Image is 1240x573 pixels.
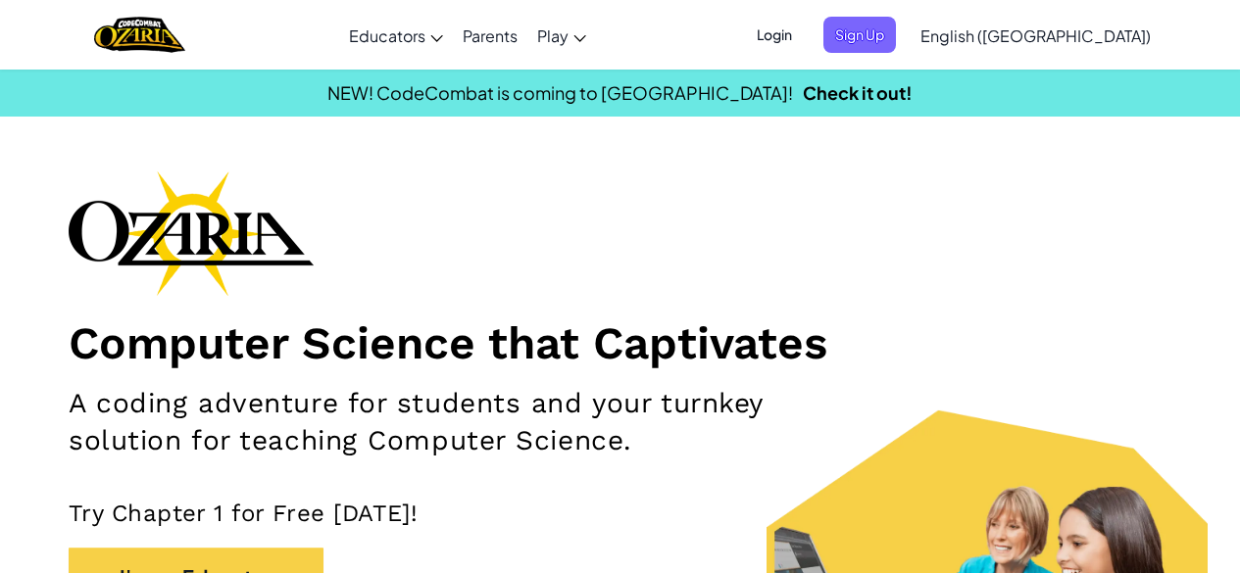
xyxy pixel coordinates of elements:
[69,315,1171,370] h1: Computer Science that Captivates
[69,499,1171,528] p: Try Chapter 1 for Free [DATE]!
[453,9,527,62] a: Parents
[94,15,185,55] img: Home
[823,17,896,53] button: Sign Up
[94,15,185,55] a: Ozaria by CodeCombat logo
[537,25,569,46] span: Play
[69,170,314,296] img: Ozaria branding logo
[327,81,793,104] span: NEW! CodeCombat is coming to [GEOGRAPHIC_DATA]!
[911,9,1161,62] a: English ([GEOGRAPHIC_DATA])
[349,25,425,46] span: Educators
[69,385,808,459] h2: A coding adventure for students and your turnkey solution for teaching Computer Science.
[745,17,804,53] button: Login
[920,25,1151,46] span: English ([GEOGRAPHIC_DATA])
[527,9,596,62] a: Play
[803,81,913,104] a: Check it out!
[339,9,453,62] a: Educators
